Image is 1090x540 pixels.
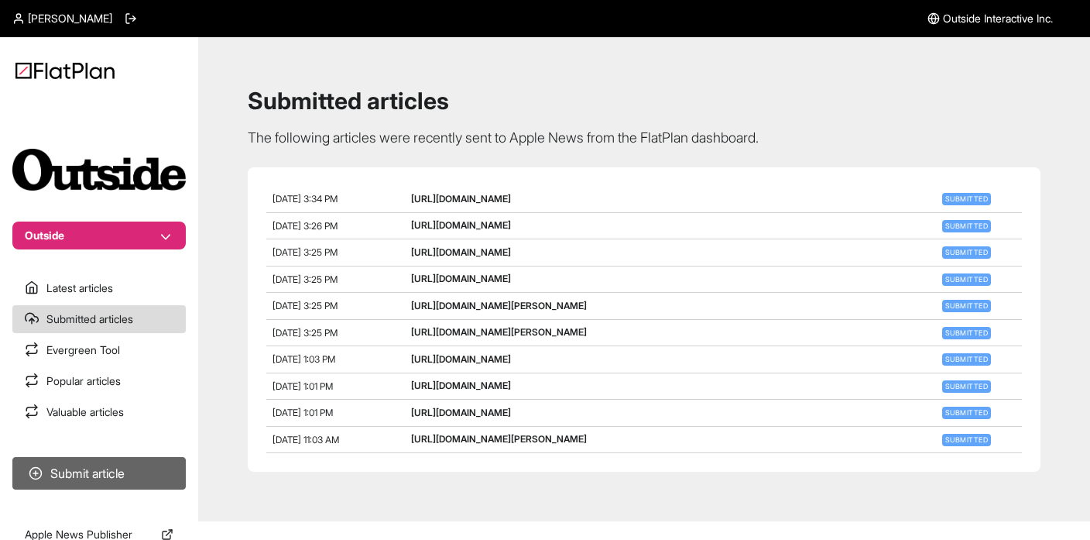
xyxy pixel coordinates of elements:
[272,220,338,232] span: [DATE] 3:26 PM
[12,11,112,26] a: [PERSON_NAME]
[272,380,333,392] span: [DATE] 1:01 PM
[942,380,991,393] span: Submitted
[943,11,1053,26] span: Outside Interactive Inc.
[12,336,186,364] a: Evergreen Tool
[272,407,333,418] span: [DATE] 1:01 PM
[12,398,186,426] a: Valuable articles
[272,353,335,365] span: [DATE] 1:03 PM
[942,300,991,312] span: Submitted
[272,327,338,339] span: [DATE] 3:25 PM
[411,246,511,258] a: [URL][DOMAIN_NAME]
[248,87,1040,115] h1: Submitted articles
[939,326,994,338] a: Submitted
[411,326,587,338] a: [URL][DOMAIN_NAME][PERSON_NAME]
[272,273,338,285] span: [DATE] 3:25 PM
[939,406,994,418] a: Submitted
[272,246,338,258] span: [DATE] 3:25 PM
[939,433,994,445] a: Submitted
[939,380,994,391] a: Submitted
[939,246,994,257] a: Submitted
[939,273,994,284] a: Submitted
[12,149,186,191] img: Publication Logo
[411,407,511,418] a: [URL][DOMAIN_NAME]
[15,62,115,79] img: Logo
[942,193,991,205] span: Submitted
[939,353,994,364] a: Submitted
[411,273,511,284] a: [URL][DOMAIN_NAME]
[272,300,338,311] span: [DATE] 3:25 PM
[942,273,991,286] span: Submitted
[12,367,186,395] a: Popular articles
[411,219,511,231] a: [URL][DOMAIN_NAME]
[12,274,186,302] a: Latest articles
[12,457,186,490] button: Submit article
[942,246,991,259] span: Submitted
[411,353,511,365] a: [URL][DOMAIN_NAME]
[411,380,511,391] a: [URL][DOMAIN_NAME]
[942,220,991,232] span: Submitted
[411,300,587,311] a: [URL][DOMAIN_NAME][PERSON_NAME]
[411,193,511,205] a: [URL][DOMAIN_NAME]
[939,299,994,311] a: Submitted
[942,434,991,446] span: Submitted
[942,353,991,366] span: Submitted
[272,193,338,205] span: [DATE] 3:34 PM
[939,192,994,204] a: Submitted
[12,222,186,249] button: Outside
[28,11,112,26] span: [PERSON_NAME]
[248,127,1040,149] p: The following articles were recently sent to Apple News from the FlatPlan dashboard.
[411,433,587,445] a: [URL][DOMAIN_NAME][PERSON_NAME]
[942,407,991,419] span: Submitted
[12,305,186,333] a: Submitted articles
[272,434,339,445] span: [DATE] 11:03 AM
[942,327,991,339] span: Submitted
[939,219,994,231] a: Submitted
